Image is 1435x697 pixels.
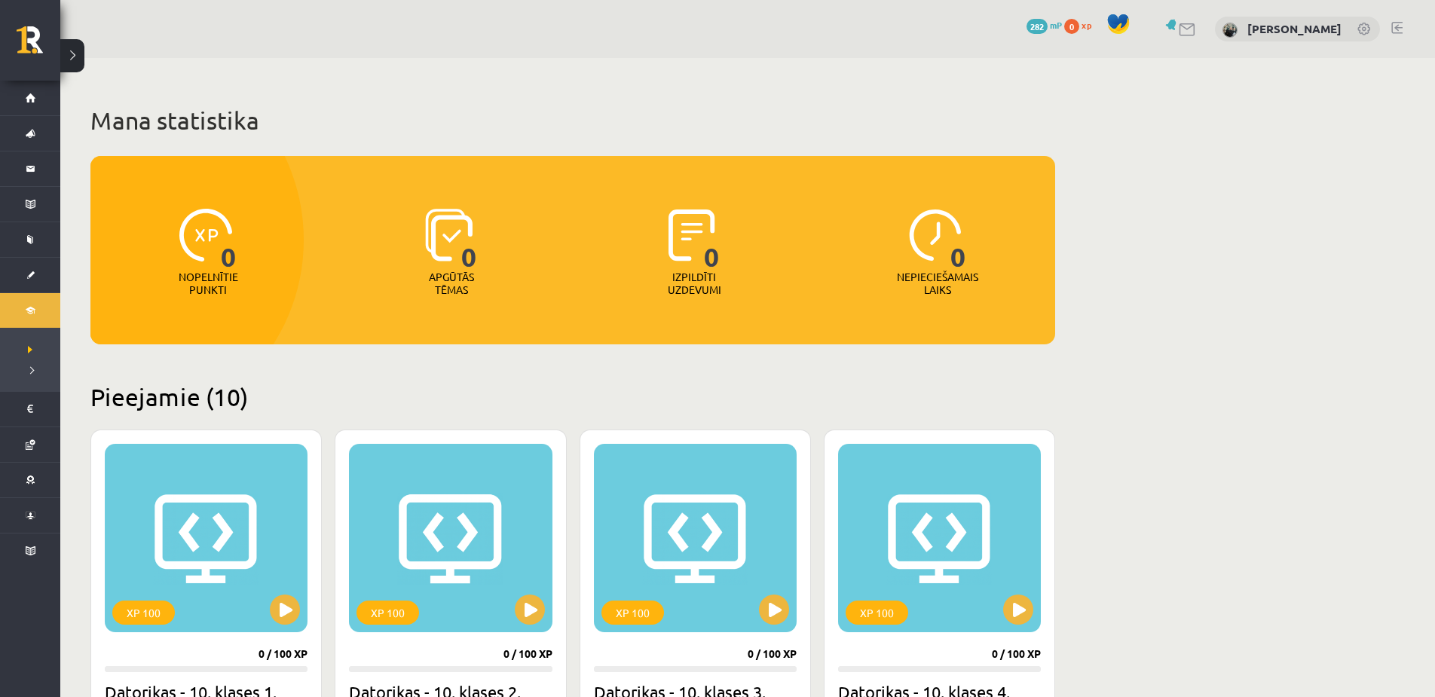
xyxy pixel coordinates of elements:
[90,105,1055,136] h1: Mana statistika
[179,209,232,261] img: icon-xp-0682a9bc20223a9ccc6f5883a126b849a74cddfe5390d2b41b4391c66f2066e7.svg
[221,209,237,271] span: 0
[909,209,962,261] img: icon-clock-7be60019b62300814b6bd22b8e044499b485619524d84068768e800edab66f18.svg
[356,601,419,625] div: XP 100
[425,209,473,261] img: icon-learned-topics-4a711ccc23c960034f471b6e78daf4a3bad4a20eaf4de84257b87e66633f6470.svg
[1050,19,1062,31] span: mP
[897,271,978,296] p: Nepieciešamais laiks
[669,209,715,261] img: icon-completed-tasks-ad58ae20a441b2904462921112bc710f1caf180af7a3daa7317a5a94f2d26646.svg
[1027,19,1048,34] span: 282
[461,209,477,271] span: 0
[179,271,238,296] p: Nopelnītie punkti
[1247,21,1342,36] a: [PERSON_NAME]
[601,601,664,625] div: XP 100
[1064,19,1099,31] a: 0 xp
[1222,23,1238,38] img: Sofija Jurģevica
[90,382,1055,411] h2: Pieejamie (10)
[112,601,175,625] div: XP 100
[17,26,60,64] a: Rīgas 1. Tālmācības vidusskola
[846,601,908,625] div: XP 100
[1082,19,1091,31] span: xp
[1027,19,1062,31] a: 282 mP
[1064,19,1079,34] span: 0
[704,209,720,271] span: 0
[422,271,481,296] p: Apgūtās tēmas
[950,209,966,271] span: 0
[665,271,724,296] p: Izpildīti uzdevumi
